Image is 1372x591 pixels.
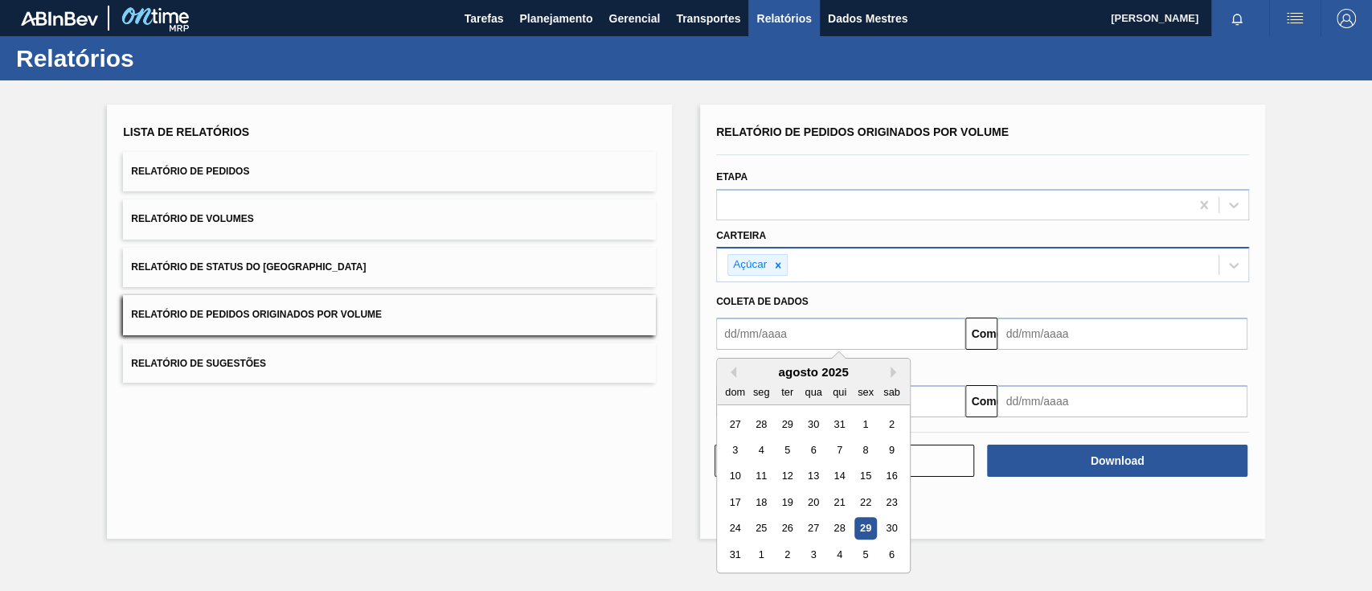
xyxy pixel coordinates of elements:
div: ter [776,381,798,403]
div: Choose sábado, 30 de agosto de 2025 [881,518,903,540]
div: Choose sábado, 16 de agosto de 2025 [881,466,903,487]
div: Choose segunda-feira, 4 de agosto de 2025 [751,439,772,461]
div: qui [829,381,850,403]
div: Choose sábado, 9 de agosto de 2025 [881,439,903,461]
div: Choose domingo, 17 de agosto de 2025 [724,491,746,513]
input: dd/mm/aaaa [997,385,1247,417]
div: Choose sexta-feira, 22 de agosto de 2025 [854,491,876,513]
div: Choose quinta-feira, 28 de agosto de 2025 [829,518,850,540]
button: Relatório de Pedidos Originados por Volume [123,295,656,334]
div: Choose domingo, 31 de agosto de 2025 [724,544,746,565]
div: Choose quarta-feira, 20 de agosto de 2025 [802,491,824,513]
font: Planejamento [519,12,592,25]
div: Choose terça-feira, 19 de agosto de 2025 [776,491,798,513]
input: dd/mm/aaaa [997,318,1247,350]
button: Relatório de Pedidos [123,152,656,191]
button: Relatório de Status do [GEOGRAPHIC_DATA] [123,248,656,287]
button: Next Month [891,367,902,378]
input: dd/mm/aaaa [716,318,965,350]
button: Comeu [965,385,997,417]
div: Choose segunda-feira, 25 de agosto de 2025 [751,518,772,540]
div: Choose domingo, 24 de agosto de 2025 [724,518,746,540]
font: Relatório de Status do [GEOGRAPHIC_DATA] [131,261,366,273]
div: dom [724,381,746,403]
font: [PERSON_NAME] [1111,12,1198,24]
div: Choose quinta-feira, 4 de setembro de 2025 [829,544,850,565]
font: Transportes [676,12,740,25]
button: Previous Month [725,367,736,378]
div: Choose domingo, 27 de julho de 2025 [724,413,746,435]
button: Relatório de Sugestões [123,343,656,383]
div: Choose segunda-feira, 11 de agosto de 2025 [751,466,772,487]
div: Choose segunda-feira, 18 de agosto de 2025 [751,491,772,513]
font: Relatório de Pedidos Originados por Volume [716,125,1009,138]
button: Limpar [715,445,974,477]
div: Choose sexta-feira, 29 de agosto de 2025 [854,518,876,540]
font: Comeu [971,327,1009,340]
div: Choose sexta-feira, 1 de agosto de 2025 [854,413,876,435]
font: Relatório de Sugestões [131,357,266,368]
div: sex [854,381,876,403]
img: TNhmsLtSVTkK8tSr43FrP2fwEKptu5GPRR3wAAAABJRU5ErkJggg== [21,11,98,26]
div: Choose terça-feira, 26 de agosto de 2025 [776,518,798,540]
img: ações do usuário [1285,9,1304,28]
font: Tarefas [465,12,504,25]
font: Relatório de Pedidos [131,166,249,177]
div: Choose sábado, 23 de agosto de 2025 [881,491,903,513]
div: Choose quarta-feira, 6 de agosto de 2025 [802,439,824,461]
div: Choose sexta-feira, 5 de setembro de 2025 [854,544,876,565]
div: Choose sábado, 2 de agosto de 2025 [881,413,903,435]
div: Choose quinta-feira, 7 de agosto de 2025 [829,439,850,461]
font: Lista de Relatórios [123,125,249,138]
div: seg [751,381,772,403]
div: sab [881,381,903,403]
font: Açúcar [733,258,767,270]
button: Relatório de Volumes [123,199,656,239]
div: Choose domingo, 3 de agosto de 2025 [724,439,746,461]
div: Choose quinta-feira, 21 de agosto de 2025 [829,491,850,513]
font: Download [1091,454,1145,467]
font: Relatório de Volumes [131,214,253,225]
font: Carteira [716,230,766,241]
div: Choose quarta-feira, 13 de agosto de 2025 [802,466,824,487]
button: Comeu [965,318,997,350]
div: Choose segunda-feira, 1 de setembro de 2025 [751,544,772,565]
div: Choose sexta-feira, 15 de agosto de 2025 [854,466,876,487]
div: Choose quarta-feira, 3 de setembro de 2025 [802,544,824,565]
font: Dados Mestres [828,12,908,25]
div: Choose terça-feira, 5 de agosto de 2025 [776,439,798,461]
div: Choose segunda-feira, 28 de julho de 2025 [751,413,772,435]
font: Relatórios [756,12,811,25]
div: Choose quarta-feira, 30 de julho de 2025 [802,413,824,435]
img: Sair [1337,9,1356,28]
div: Choose sábado, 6 de setembro de 2025 [881,544,903,565]
font: Coleta de dados [716,296,809,307]
div: Choose sexta-feira, 8 de agosto de 2025 [854,439,876,461]
div: Choose terça-feira, 2 de setembro de 2025 [776,544,798,565]
div: Choose quarta-feira, 27 de agosto de 2025 [802,518,824,540]
div: Choose domingo, 10 de agosto de 2025 [724,466,746,487]
div: Choose terça-feira, 12 de agosto de 2025 [776,466,798,487]
div: Choose quinta-feira, 14 de agosto de 2025 [829,466,850,487]
div: qua [802,381,824,403]
div: Choose quinta-feira, 31 de julho de 2025 [829,413,850,435]
button: Notificações [1211,7,1263,30]
font: Relatórios [16,45,134,72]
div: month 2025-08 [722,411,904,568]
font: Gerencial [608,12,660,25]
font: Relatório de Pedidos Originados por Volume [131,310,382,321]
font: Etapa [716,171,747,183]
button: Download [987,445,1247,477]
div: agosto 2025 [717,365,910,379]
font: Comeu [971,395,1009,408]
div: Choose terça-feira, 29 de julho de 2025 [776,413,798,435]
